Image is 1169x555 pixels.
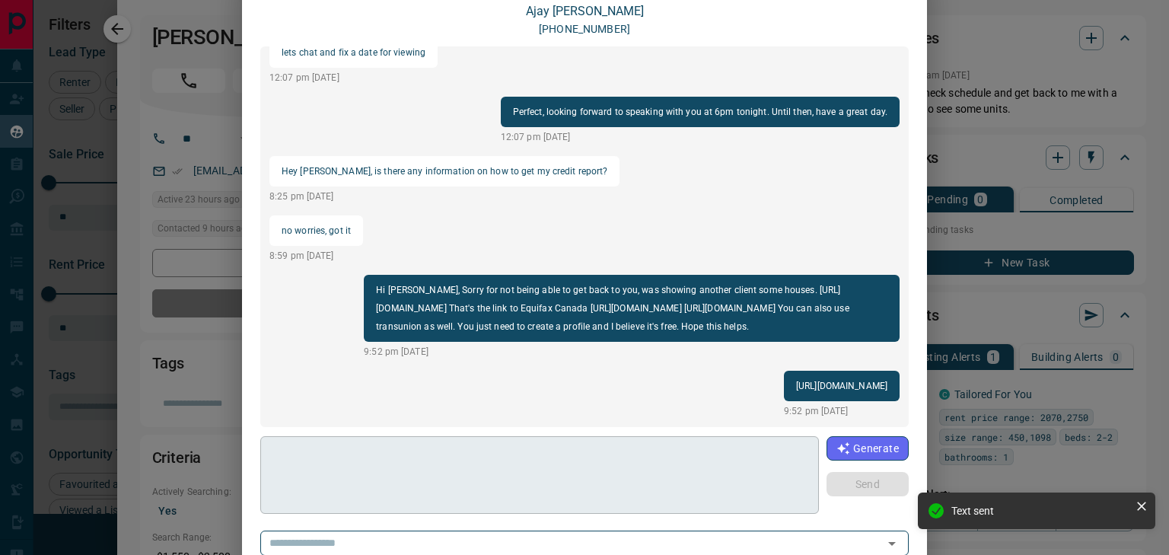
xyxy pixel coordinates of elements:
[376,281,887,336] p: Hi [PERSON_NAME], Sorry for not being able to get back to you, was showing another client some ho...
[513,103,887,121] p: Perfect, looking forward to speaking with you at 6pm tonight. Until then, have a great day.
[269,249,363,263] p: 8:59 pm [DATE]
[282,162,607,180] p: Hey [PERSON_NAME], is there any information on how to get my credit report?
[796,377,887,395] p: [URL][DOMAIN_NAME]
[951,505,1129,517] div: Text sent
[269,190,620,203] p: 8:25 pm [DATE]
[282,222,351,240] p: no worries, got it
[881,533,903,554] button: Open
[784,404,900,418] p: 9:52 pm [DATE]
[282,43,425,62] p: lets chat and fix a date for viewing
[827,436,909,461] button: Generate
[269,71,438,85] p: 12:07 pm [DATE]
[501,130,900,144] p: 12:07 pm [DATE]
[526,4,644,18] a: Ajay [PERSON_NAME]
[364,345,900,359] p: 9:52 pm [DATE]
[539,21,630,37] p: [PHONE_NUMBER]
